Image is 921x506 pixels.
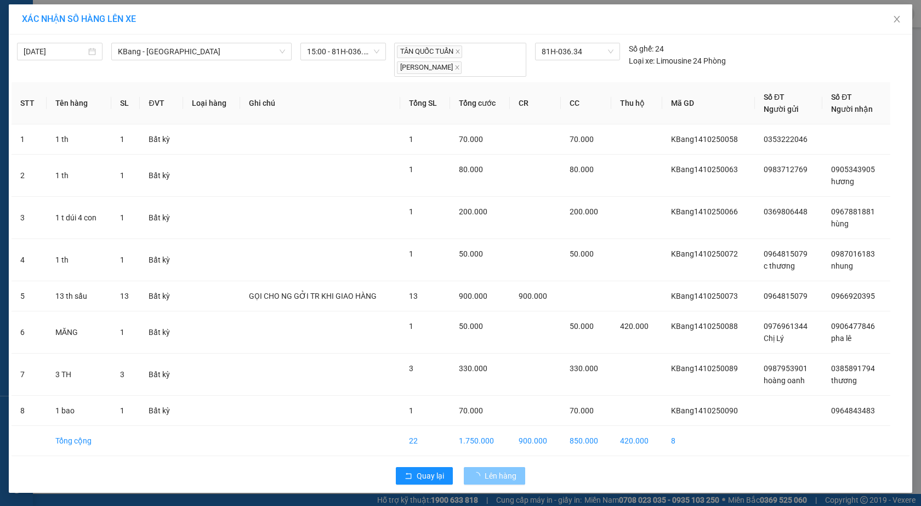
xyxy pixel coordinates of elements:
[12,354,47,396] td: 7
[611,82,662,124] th: Thu hộ
[542,43,613,60] span: 81H-036.34
[409,322,413,331] span: 1
[764,261,795,270] span: c thương
[249,292,377,300] span: GỌI CHO NG GỞI TR KHI GIAO HÀNG
[570,135,594,144] span: 70.000
[561,82,611,124] th: CC
[831,219,849,228] span: hùng
[396,467,453,485] button: rollbackQuay lại
[400,426,450,456] td: 22
[111,82,140,124] th: SL
[485,470,516,482] span: Lên hàng
[22,14,136,24] span: XÁC NHẬN SỐ HÀNG LÊN XE
[831,406,875,415] span: 0964843483
[570,364,598,373] span: 330.000
[12,155,47,197] td: 2
[47,281,111,311] td: 13 th sấu
[397,46,462,58] span: TÂN QUỐC TUẤN
[831,376,857,385] span: thương
[120,292,129,300] span: 13
[764,334,784,343] span: Chị Lý
[105,22,193,38] div: 0964843483
[104,65,119,81] span: SL
[764,105,799,113] span: Người gửi
[831,249,875,258] span: 0987016183
[473,472,485,480] span: loading
[459,364,487,373] span: 330.000
[519,292,547,300] span: 900.000
[118,43,285,60] span: KBang - Sài Gòn
[47,396,111,426] td: 1 bao
[459,406,483,415] span: 70.000
[120,255,124,264] span: 1
[510,82,560,124] th: CR
[831,364,875,373] span: 0385891794
[464,467,525,485] button: Lên hàng
[450,82,510,124] th: Tổng cước
[629,43,664,55] div: 24
[140,281,183,311] td: Bất kỳ
[405,472,412,481] span: rollback
[831,105,873,113] span: Người nhận
[409,249,413,258] span: 1
[831,334,851,343] span: pha lê
[454,65,460,70] span: close
[103,47,118,59] span: CC :
[183,82,241,124] th: Loại hàng
[47,354,111,396] td: 3 TH
[671,406,738,415] span: KBang1410250090
[570,406,594,415] span: 70.000
[671,207,738,216] span: KBang1410250066
[671,292,738,300] span: KBang1410250073
[400,82,450,124] th: Tổng SL
[307,43,379,60] span: 15:00 - 81H-036.34
[450,426,510,456] td: 1.750.000
[570,322,594,331] span: 50.000
[140,155,183,197] td: Bất kỳ
[9,66,193,80] div: Tên hàng: 1 bao ( : 1 )
[662,82,755,124] th: Mã GD
[240,82,400,124] th: Ghi chú
[764,376,805,385] span: hoàng oanh
[409,165,413,174] span: 1
[831,177,854,186] span: hương
[409,406,413,415] span: 1
[47,155,111,197] td: 1 th
[831,165,875,174] span: 0905343905
[671,135,738,144] span: KBang1410250058
[611,426,662,456] td: 420.000
[47,426,111,456] td: Tổng cộng
[459,165,483,174] span: 80.000
[417,470,444,482] span: Quay lại
[561,426,611,456] td: 850.000
[47,311,111,354] td: MĂNG
[570,165,594,174] span: 80.000
[120,370,124,379] span: 3
[140,311,183,354] td: Bất kỳ
[882,4,912,35] button: Close
[459,292,487,300] span: 900.000
[409,292,418,300] span: 13
[764,135,808,144] span: 0353222046
[140,124,183,155] td: Bất kỳ
[831,322,875,331] span: 0906477846
[764,364,808,373] span: 0987953901
[764,93,784,101] span: Số ĐT
[12,281,47,311] td: 5
[12,82,47,124] th: STT
[629,55,726,67] div: Limousine 24 Phòng
[620,322,649,331] span: 420.000
[459,249,483,258] span: 50.000
[12,124,47,155] td: 1
[12,396,47,426] td: 8
[279,48,286,55] span: down
[397,61,462,74] span: [PERSON_NAME]
[140,354,183,396] td: Bất kỳ
[12,311,47,354] td: 6
[629,43,653,55] span: Số ghế:
[105,10,131,22] span: Nhận:
[47,239,111,281] td: 1 th
[12,239,47,281] td: 4
[9,9,97,22] div: KBang
[662,426,755,456] td: 8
